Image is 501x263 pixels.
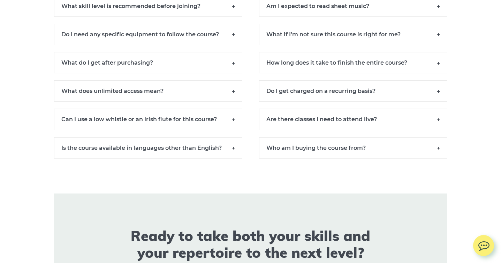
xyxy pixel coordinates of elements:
h6: What if I’m not sure this course is right for me? [259,24,447,45]
h6: Are there classes I need to attend live? [259,109,447,130]
h6: How long does it take to finish the entire course? [259,52,447,73]
h6: Do I need any specific equipment to follow the course? [54,24,242,45]
h6: Is the course available in languages other than English? [54,137,242,159]
h6: What do I get after purchasing? [54,52,242,73]
h2: Ready to take both your skills and your repertoire to the next level? [123,227,378,261]
h6: Can I use a low whistle or an Irish flute for this course? [54,109,242,130]
h6: What does unlimited access mean? [54,80,242,102]
h6: Who am I buying the course from? [259,137,447,159]
h6: Do I get charged on a recurring basis? [259,80,447,102]
img: chat.svg [473,235,494,253]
